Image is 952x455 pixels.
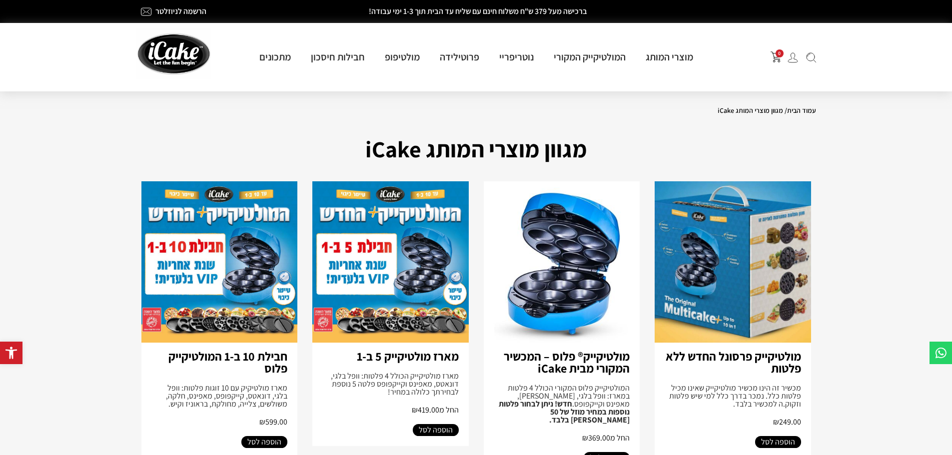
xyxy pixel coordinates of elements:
span: ₪ [259,417,265,427]
a: מולטיפופ [375,50,430,63]
a: עמוד הבית [787,106,816,115]
span: ₪ [582,433,588,443]
span: 369.00 [582,433,610,443]
div: מכשיר זה הינו מכשיר מולטיקייק שאינו מכיל פלטות כלל. נמכר בדרך כלל למי שיש פלטות וזקוק.ה למכשיר בלבד. [665,384,801,408]
div: מארז מולטיקיק עם 10 זוגות פלטות: וופל בלגי, דונאטס, קייקפופס, מאפינס, חלקה, משולשים, צלייה, מחולק... [151,384,288,408]
a: נוטריפריי [489,50,544,63]
span: הוספה לסל [419,424,453,436]
h2: החל מ [322,406,459,414]
span: הוספה לסל [761,436,795,448]
a: מולטיקייק פרסונל החדש ללא פלטות [666,348,801,376]
a: מולטיקייק® פלוס – המכשיר המקורי מבית iCake [504,348,630,376]
h2: החל מ [494,434,630,442]
span: ₪ [773,417,779,427]
a: חבילות חיסכון [301,50,375,63]
span: הוספה לסל [247,436,281,448]
a: המולטיקייק המקורי [544,50,636,63]
a: הוספה לסל [755,436,801,448]
a: הרשמה לניוזלטר [155,6,206,16]
span: ₪ [412,405,418,415]
strong: חדש! ניתן לבחור פלטות נוספות במחיר מוזל של 50 [PERSON_NAME] בלבד. [499,399,630,425]
span: 249.00 [773,417,801,427]
h2: ברכישה מעל 379 ש"ח משלוח חינם עם שליח עד הבית תוך 1-3 ימי עבודה! [283,7,673,15]
a: מארז מולטיקייק 5 ב-1 [357,348,459,364]
a: הוספה לסל [241,436,287,448]
span: 419.00 [412,405,439,415]
a: מתכונים [249,50,301,63]
span: 0 [776,49,784,57]
div: המולטיקייק פלוס המקורי הכולל 4 פלטות במארז: וופל בלגי, [PERSON_NAME], מאפינס וקייקפופס. [494,384,630,424]
span: 599.00 [259,417,287,427]
div: מארז מולטיקייק הכולל 4 פלטות: וופל בלגי, דונאטס, מאפינס וקייקפופס פלטה 5 נוספת לבחירתך כלולה במחיר! [322,372,459,396]
a: חבילת 10 ב-1 המולטיקייק פלוס [168,348,287,376]
img: shopping-cart.png [771,51,782,62]
button: פתח עגלת קניות צדדית [771,51,782,62]
a: פרוטילידה [430,50,489,63]
h1: מגוון מוצרי המותג iCake [136,131,816,166]
nav: Breadcrumb [136,106,816,114]
a: מוצרי המותג [636,50,703,63]
a: הוספה לסל [413,424,459,436]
